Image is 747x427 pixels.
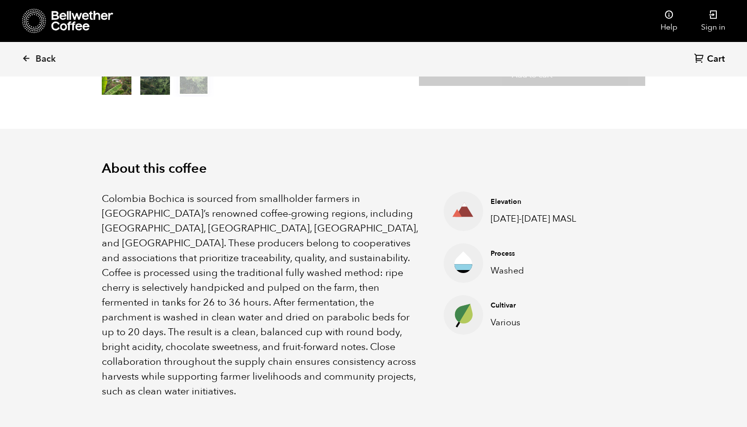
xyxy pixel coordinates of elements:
[491,264,584,277] p: Washed
[491,249,584,259] h4: Process
[36,53,56,65] span: Back
[102,192,419,399] p: Colombia Bochica is sourced from smallholder farmers in [GEOGRAPHIC_DATA]’s renowned coffee-growi...
[491,212,584,226] p: [DATE]-[DATE] MASL
[102,161,645,177] h2: About this coffee
[694,53,727,66] a: Cart
[707,53,725,65] span: Cart
[491,316,584,329] p: Various
[491,301,584,311] h4: Cultivar
[491,197,584,207] h4: Elevation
